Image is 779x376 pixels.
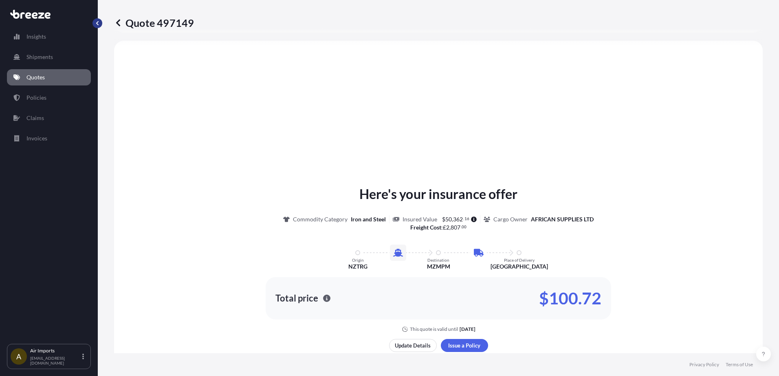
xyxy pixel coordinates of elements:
a: Insights [7,28,91,45]
a: Claims [7,110,91,126]
a: Shipments [7,49,91,65]
p: Place of Delivery [504,258,535,262]
p: AFRICAN SUPPLIES LTD [531,215,594,223]
p: Insured Value [403,215,437,223]
p: [DATE] [460,326,475,332]
p: Policies [26,94,46,102]
a: Quotes [7,69,91,85]
p: : [410,223,467,232]
p: This quote is valid until [410,326,458,332]
p: NZTRG [348,262,367,271]
p: Air Imports [30,348,81,354]
span: 362 [453,216,463,222]
span: 00 [462,225,467,228]
span: 2 [446,225,449,230]
p: [GEOGRAPHIC_DATA] [491,262,548,271]
p: [EMAIL_ADDRESS][DOMAIN_NAME] [30,356,81,365]
p: Issue a Policy [448,341,480,350]
p: Total price [275,294,318,302]
p: Here's your insurance offer [359,184,517,204]
p: Destination [427,258,449,262]
p: Claims [26,114,44,122]
p: Invoices [26,134,47,142]
span: , [452,216,453,222]
a: Invoices [7,130,91,146]
span: $ [442,216,445,222]
a: Policies [7,90,91,106]
span: 16 [464,217,469,220]
p: Cargo Owner [493,215,528,223]
a: Terms of Use [726,361,753,368]
button: Update Details [389,339,437,352]
p: Shipments [26,53,53,61]
p: Update Details [395,341,431,350]
p: Origin [352,258,364,262]
span: , [449,225,451,230]
span: 807 [451,225,460,230]
span: . [463,217,464,220]
p: Iron and Steel [351,215,386,223]
b: Freight Cost [410,224,441,231]
button: Issue a Policy [441,339,488,352]
a: Privacy Policy [689,361,719,368]
span: 50 [445,216,452,222]
span: A [16,352,21,361]
p: $100.72 [539,292,601,305]
p: MZMPM [427,262,450,271]
p: Commodity Category [293,215,348,223]
span: £ [443,225,446,230]
p: Insights [26,33,46,41]
p: Quotes [26,73,45,81]
p: Quote 497149 [114,16,194,29]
